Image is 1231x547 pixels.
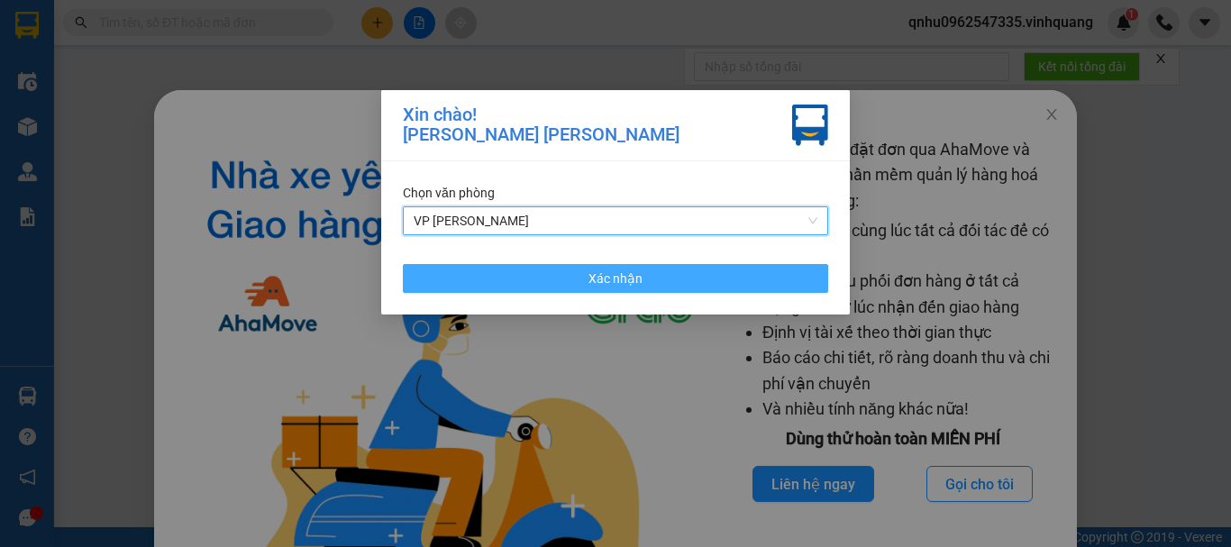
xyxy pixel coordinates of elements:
[414,207,817,234] span: VP LÊ HỒNG PHONG
[403,183,828,203] div: Chọn văn phòng
[588,269,643,288] span: Xác nhận
[403,105,679,146] div: Xin chào! [PERSON_NAME] [PERSON_NAME]
[403,264,828,293] button: Xác nhận
[792,105,828,146] img: vxr-icon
